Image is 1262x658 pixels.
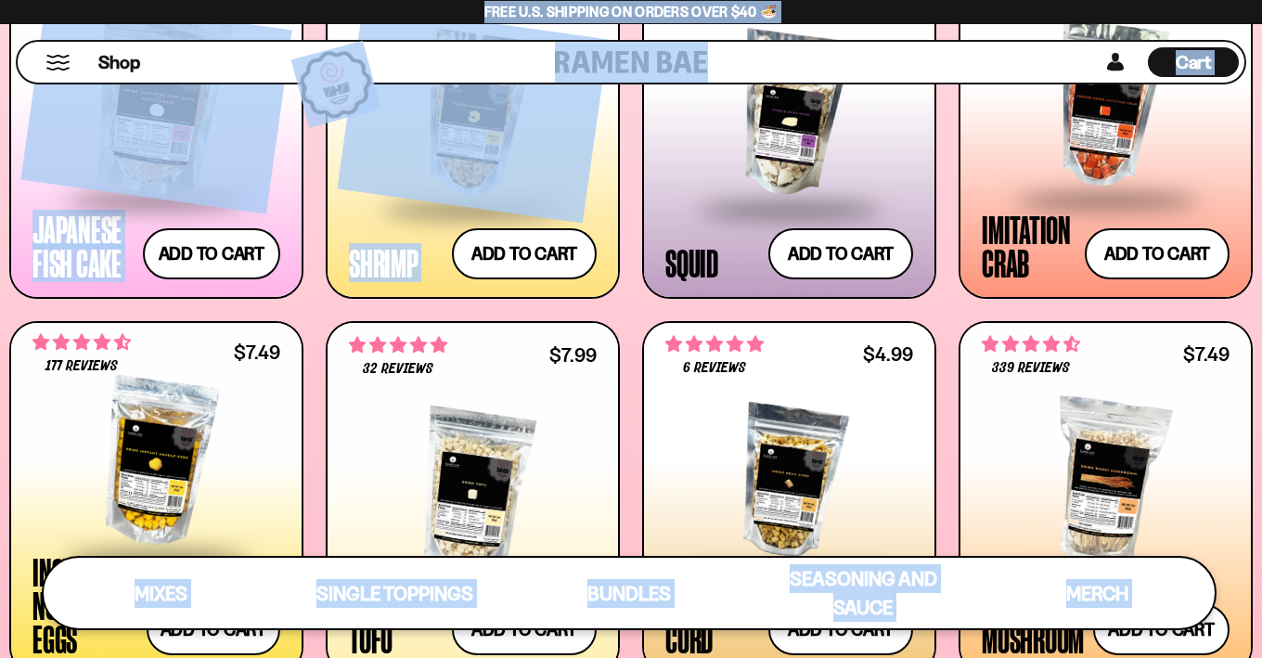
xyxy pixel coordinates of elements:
[98,50,140,75] span: Shop
[665,588,759,655] div: Bean Curd
[1176,51,1212,73] span: Cart
[665,246,718,279] div: Squid
[981,558,1215,628] a: Merch
[143,228,280,279] button: Add to cart
[746,558,980,628] a: Seasoning and Sauce
[349,622,393,655] div: Tofu
[587,582,671,605] span: Bundles
[1066,582,1128,605] span: Merch
[363,362,433,377] span: 32 reviews
[32,213,134,279] div: Japanese Fish Cake
[982,213,1075,279] div: Imitation Crab
[1148,42,1239,83] div: Cart
[45,55,71,71] button: Mobile Menu Trigger
[45,359,118,374] span: 177 reviews
[44,558,277,628] a: Mixes
[982,588,1084,655] div: Enoki Mushroom
[665,332,764,356] span: 5.00 stars
[349,333,447,357] span: 4.78 stars
[992,361,1070,376] span: 339 reviews
[683,361,746,376] span: 6 reviews
[863,345,913,363] div: $4.99
[790,567,937,619] span: Seasoning and Sauce
[549,346,597,364] div: $7.99
[452,228,597,279] button: Add to cart
[98,47,140,77] a: Shop
[234,343,280,361] div: $7.49
[484,3,779,20] span: Free U.S. Shipping on Orders over $40 🍜
[1085,228,1230,279] button: Add to cart
[316,582,473,605] span: Single Toppings
[768,228,913,279] button: Add to cart
[277,558,511,628] a: Single Toppings
[32,330,131,355] span: 4.71 stars
[982,332,1080,356] span: 4.53 stars
[349,246,419,279] div: Shrimp
[1183,345,1230,363] div: $7.49
[135,582,187,605] span: Mixes
[512,558,746,628] a: Bundles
